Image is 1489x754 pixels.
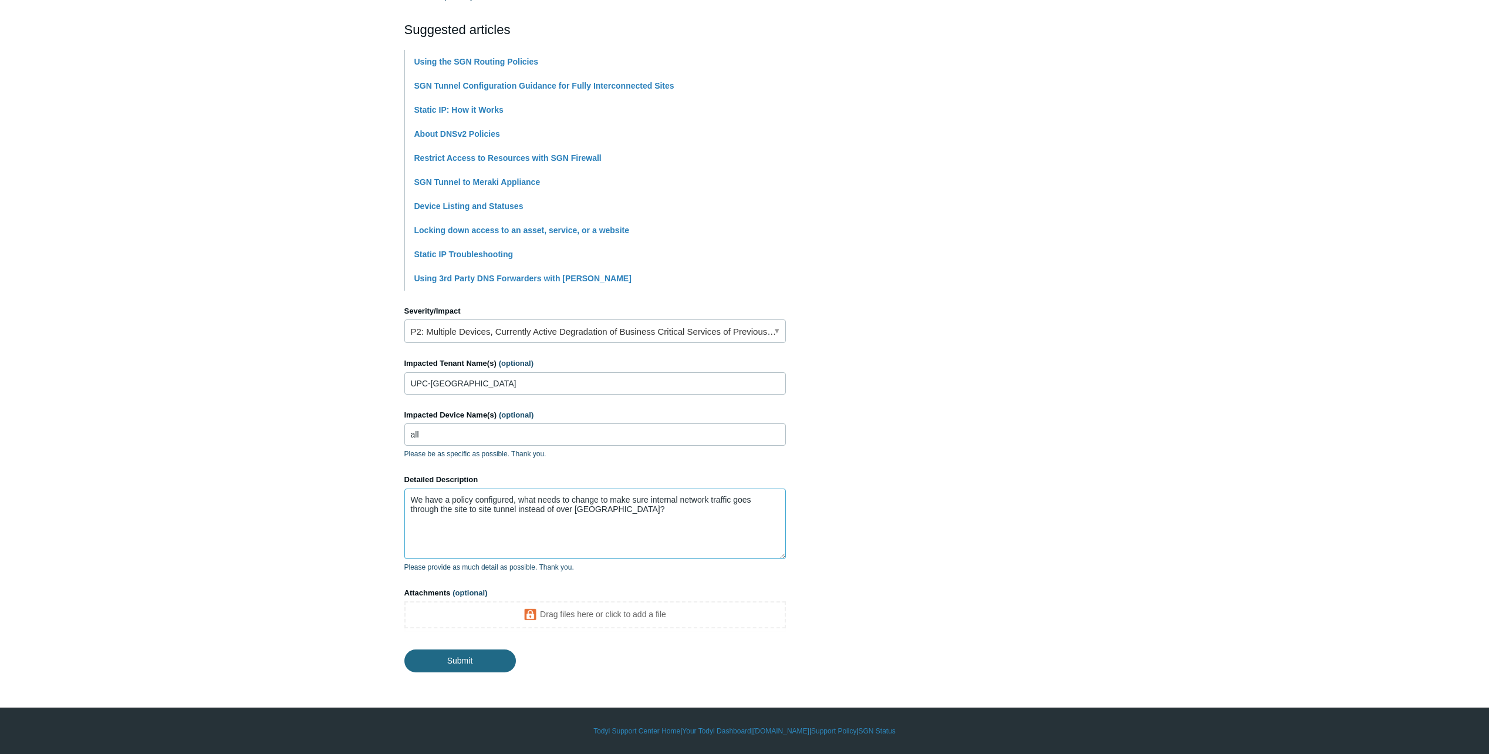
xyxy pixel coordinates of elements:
a: SGN Status [859,726,896,736]
label: Attachments [404,587,786,599]
label: Detailed Description [404,474,786,486]
span: (optional) [499,410,534,419]
a: SGN Tunnel to Meraki Appliance [414,177,541,187]
a: Todyl Support Center Home [593,726,680,736]
a: Using 3rd Party DNS Forwarders with [PERSON_NAME] [414,274,632,283]
label: Severity/Impact [404,305,786,317]
a: Locking down access to an asset, service, or a website [414,225,629,235]
a: Using the SGN Routing Policies [414,57,539,66]
p: Please provide as much detail as possible. Thank you. [404,562,786,573]
a: P2: Multiple Devices, Currently Active Degradation of Business Critical Services of Previously Wo... [404,319,786,343]
a: Your Todyl Dashboard [682,726,751,736]
label: Impacted Tenant Name(s) [404,358,786,369]
a: Support Policy [811,726,856,736]
span: (optional) [499,359,534,368]
input: Submit [404,649,516,672]
a: [DOMAIN_NAME] [753,726,809,736]
a: Static IP Troubleshooting [414,250,514,259]
a: Restrict Access to Resources with SGN Firewall [414,153,602,163]
label: Impacted Device Name(s) [404,409,786,421]
p: Please be as specific as possible. Thank you. [404,449,786,459]
h2: Suggested articles [404,20,786,39]
a: About DNSv2 Policies [414,129,500,139]
span: (optional) [453,588,487,597]
a: SGN Tunnel Configuration Guidance for Fully Interconnected Sites [414,81,674,90]
div: | | | | [404,726,1085,736]
a: Static IP: How it Works [414,105,504,115]
a: Device Listing and Statuses [414,201,524,211]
